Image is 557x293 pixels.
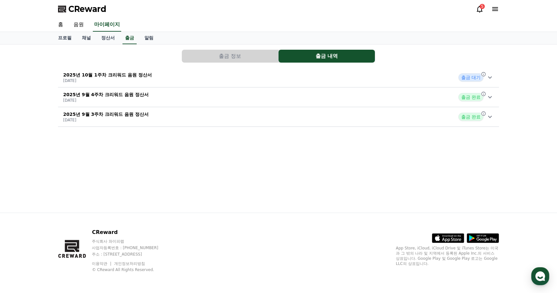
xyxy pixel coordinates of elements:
p: 주식회사 와이피랩 [92,239,171,244]
span: 출금 대기 [458,73,484,82]
a: 홈 [53,18,68,32]
button: 2025년 9월 3주차 크리워드 음원 정산서 [DATE] 출금 완료 [58,107,499,127]
p: 2025년 10월 1주차 크리워드 음원 정산서 [63,72,152,78]
a: 채널 [77,32,96,44]
a: 이용약관 [92,261,112,266]
p: 사업자등록번호 : [PHONE_NUMBER] [92,245,171,250]
div: 5 [480,4,485,9]
p: [DATE] [63,117,149,123]
p: App Store, iCloud, iCloud Drive 및 iTunes Store는 미국과 그 밖의 나라 및 지역에서 등록된 Apple Inc.의 서비스 상표입니다. Goo... [396,246,499,266]
button: 출금 내역 [278,50,375,63]
a: 출금 [122,32,137,44]
p: [DATE] [63,98,149,103]
p: [DATE] [63,78,152,83]
span: 출금 완료 [458,113,484,121]
a: 프로필 [53,32,77,44]
a: 음원 [68,18,89,32]
p: CReward [92,228,171,236]
button: 2025년 9월 4주차 크리워드 음원 정산서 [DATE] 출금 완료 [58,87,499,107]
a: 마이페이지 [93,18,121,32]
span: 출금 완료 [458,93,484,101]
button: 2025년 10월 1주차 크리워드 음원 정산서 [DATE] 출금 대기 [58,68,499,87]
p: © CReward All Rights Reserved. [92,267,171,272]
a: CReward [58,4,106,14]
a: 개인정보처리방침 [114,261,145,266]
p: 주소 : [STREET_ADDRESS] [92,252,171,257]
p: 2025년 9월 3주차 크리워드 음원 정산서 [63,111,149,117]
p: 2025년 9월 4주차 크리워드 음원 정산서 [63,91,149,98]
a: 5 [476,5,484,13]
a: 알림 [139,32,159,44]
span: CReward [68,4,106,14]
a: 정산서 [96,32,120,44]
button: 출금 정보 [182,50,278,63]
